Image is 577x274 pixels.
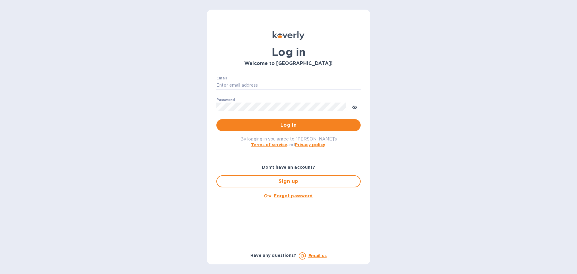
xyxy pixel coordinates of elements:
[250,253,296,258] b: Have any questions?
[251,142,287,147] a: Terms of service
[222,178,355,185] span: Sign up
[216,119,361,131] button: Log in
[216,46,361,58] h1: Log in
[308,253,327,258] a: Email us
[273,31,304,40] img: Koverly
[216,81,361,90] input: Enter email address
[274,193,313,198] u: Forgot password
[240,137,337,147] span: By logging in you agree to [PERSON_NAME]'s and .
[216,76,227,80] label: Email
[349,101,361,113] button: toggle password visibility
[262,165,315,170] b: Don't have an account?
[221,122,356,129] span: Log in
[295,142,325,147] a: Privacy policy
[216,175,361,187] button: Sign up
[216,98,235,102] label: Password
[216,61,361,66] h3: Welcome to [GEOGRAPHIC_DATA]!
